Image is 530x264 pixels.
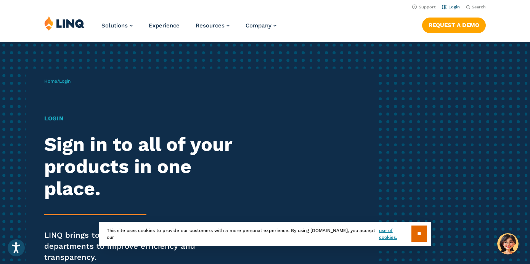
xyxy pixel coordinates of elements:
[101,22,128,29] span: Solutions
[44,78,57,84] a: Home
[99,222,431,246] div: This site uses cookies to provide our customers with a more personal experience. By using [DOMAIN...
[379,227,411,241] a: use of cookies.
[149,22,180,29] a: Experience
[44,133,249,199] h2: Sign in to all of your products in one place.
[196,22,225,29] span: Resources
[196,22,230,29] a: Resources
[497,233,519,254] button: Hello, have a question? Let’s chat.
[472,5,486,10] span: Search
[101,16,276,41] nav: Primary Navigation
[246,22,276,29] a: Company
[44,16,85,30] img: LINQ | K‑12 Software
[442,5,460,10] a: Login
[246,22,271,29] span: Company
[59,78,71,84] span: Login
[422,18,486,33] a: Request a Demo
[101,22,133,29] a: Solutions
[44,114,249,123] h1: Login
[44,230,249,263] p: LINQ brings together students, parents and all your departments to improve efficiency and transpa...
[412,5,436,10] a: Support
[422,16,486,33] nav: Button Navigation
[44,78,71,84] span: /
[466,4,486,10] button: Open Search Bar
